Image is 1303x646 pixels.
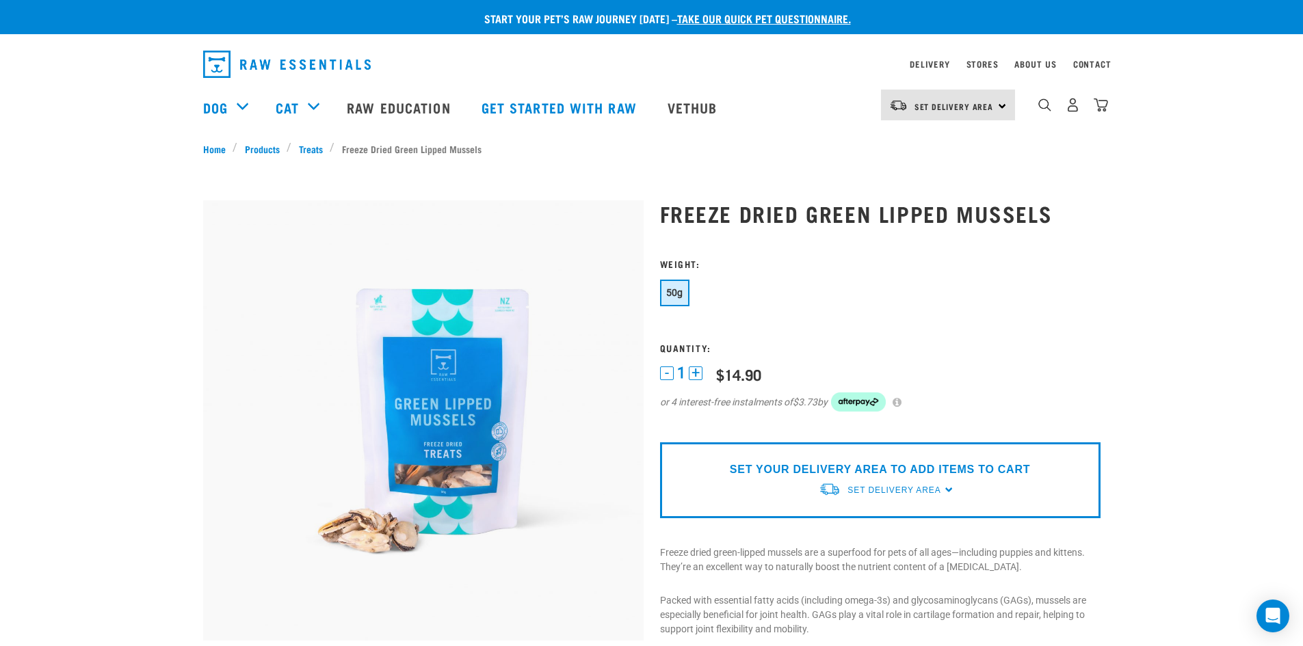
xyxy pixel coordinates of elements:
[203,142,1101,156] nav: breadcrumbs
[889,99,908,111] img: van-moving.png
[966,62,999,66] a: Stores
[660,546,1101,574] p: Freeze dried green-lipped mussels are a superfood for pets of all ages—including puppies and kitt...
[660,280,689,306] button: 50g
[831,392,886,412] img: Afterpay
[1066,98,1080,112] img: user.png
[716,366,761,383] div: $14.90
[914,104,994,109] span: Set Delivery Area
[1256,600,1289,632] div: Open Intercom Messenger
[291,142,330,156] a: Treats
[1073,62,1111,66] a: Contact
[1038,98,1051,111] img: home-icon-1@2x.png
[730,461,1030,478] p: SET YOUR DELIVERY AREA TO ADD ITEMS TO CART
[689,366,702,380] button: +
[468,80,654,135] a: Get started with Raw
[1014,62,1056,66] a: About Us
[203,142,233,156] a: Home
[660,201,1101,226] h1: Freeze Dried Green Lipped Mussels
[1094,98,1108,112] img: home-icon@2x.png
[666,287,683,298] span: 50g
[660,593,1101,636] p: Packed with essential fatty acids (including omega-3s) and glycosaminoglycans (GAGs), mussels are...
[203,97,228,118] a: Dog
[203,51,371,78] img: Raw Essentials Logo
[910,62,949,66] a: Delivery
[276,97,299,118] a: Cat
[677,15,851,21] a: take our quick pet questionnaire.
[192,45,1111,83] nav: dropdown navigation
[677,366,685,380] span: 1
[847,485,940,495] span: Set Delivery Area
[203,200,644,641] img: RE Product Shoot 2023 Nov8551
[660,258,1101,269] h3: Weight:
[819,482,841,496] img: van-moving.png
[660,366,674,380] button: -
[654,80,735,135] a: Vethub
[660,392,1101,412] div: or 4 interest-free instalments of by
[660,342,1101,353] h3: Quantity:
[793,395,817,409] span: $3.73
[237,142,287,156] a: Products
[333,80,467,135] a: Raw Education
